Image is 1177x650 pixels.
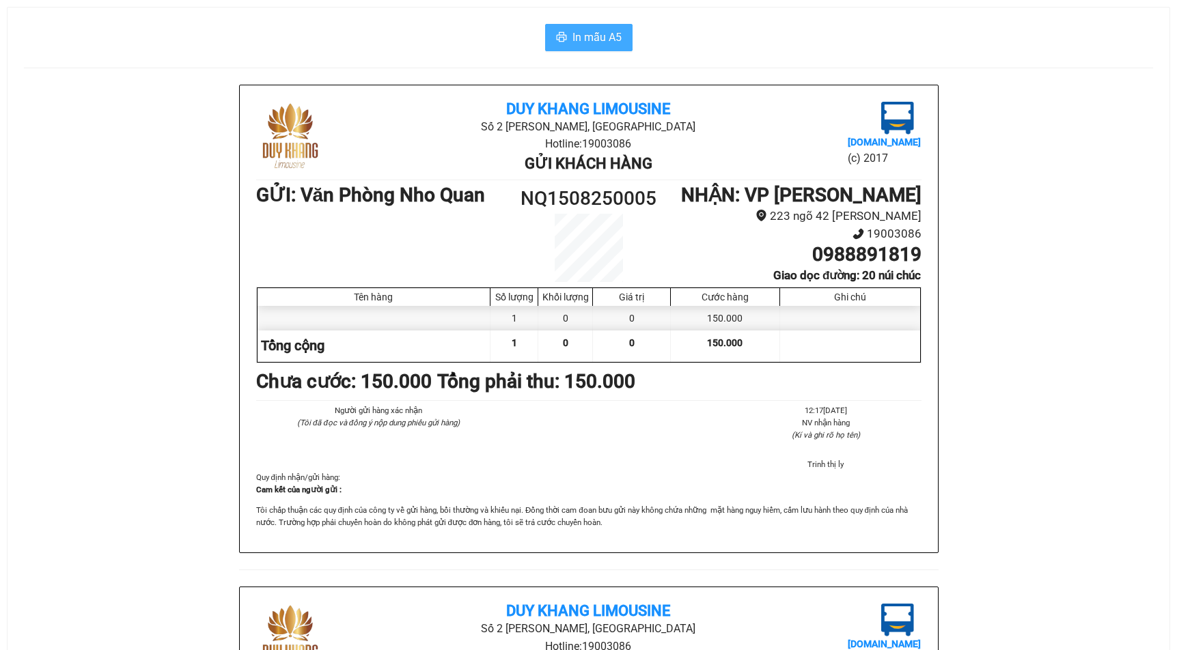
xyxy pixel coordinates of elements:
[773,268,921,282] b: Giao dọc đường: 20 núi chúc
[256,471,922,528] div: Quy định nhận/gửi hàng :
[538,306,593,330] div: 0
[671,243,921,266] h1: 0988891819
[256,102,324,170] img: logo.jpg
[756,210,767,221] span: environment
[596,292,667,302] div: Giá trị
[367,135,810,152] li: Hotline: 19003086
[525,155,652,172] b: Gửi khách hàng
[572,29,622,46] span: In mẫu A5
[563,337,568,348] span: 0
[512,337,517,348] span: 1
[730,416,921,429] li: NV nhận hàng
[283,404,474,416] li: Người gửi hàng xác nhận
[506,100,670,117] b: Duy Khang Limousine
[506,602,670,619] b: Duy Khang Limousine
[256,370,432,393] b: Chưa cước : 150.000
[848,137,921,147] b: [DOMAIN_NAME]
[367,620,810,637] li: Số 2 [PERSON_NAME], [GEOGRAPHIC_DATA]
[556,31,567,44] span: printer
[881,102,914,135] img: logo.jpg
[671,207,921,225] li: 223 ngõ 42 [PERSON_NAME]
[730,404,921,416] li: 12:17[DATE]
[545,24,633,51] button: printerIn mẫu A5
[256,184,486,206] b: GỬI : Văn Phòng Nho Quan
[297,418,460,427] i: (Tôi đã đọc và đồng ý nộp dung phiếu gửi hàng)
[506,184,672,214] h1: NQ1508250005
[494,292,534,302] div: Số lượng
[881,604,914,636] img: logo.jpg
[261,292,487,302] div: Tên hàng
[593,306,671,330] div: 0
[437,370,635,393] b: Tổng phải thu: 150.000
[671,306,779,330] div: 150.000
[261,337,324,354] span: Tổng cộng
[681,184,922,206] b: NHẬN : VP [PERSON_NAME]
[848,150,921,167] li: (c) 2017
[784,292,917,302] div: Ghi chú
[256,504,922,528] p: Tôi chấp thuận các quy định của công ty về gửi hàng, bồi thường và khiếu nại. Đồng thời cam đoan ...
[730,458,921,470] li: Trinh thị ly
[674,292,775,302] div: Cước hàng
[792,430,860,440] i: (Kí và ghi rõ họ tên)
[707,337,743,348] span: 150.000
[367,118,810,135] li: Số 2 [PERSON_NAME], [GEOGRAPHIC_DATA]
[671,225,921,243] li: 19003086
[853,228,864,240] span: phone
[256,485,342,494] strong: Cam kết của người gửi :
[848,638,921,649] b: [DOMAIN_NAME]
[490,306,538,330] div: 1
[542,292,589,302] div: Khối lượng
[629,337,635,348] span: 0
